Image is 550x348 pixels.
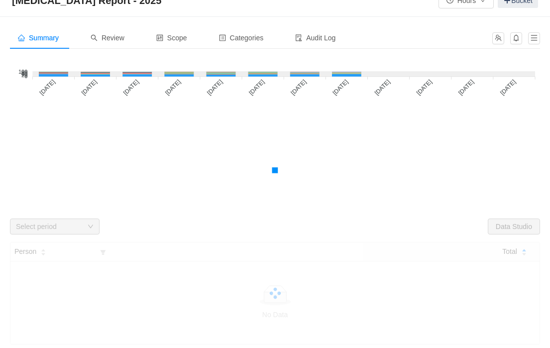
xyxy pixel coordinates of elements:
[499,78,517,97] tspan: [DATE]
[18,34,59,42] span: Summary
[373,78,392,97] tspan: [DATE]
[18,34,25,41] i: icon: home
[156,34,163,41] i: icon: control
[24,73,27,79] tspan: 0
[219,34,264,42] span: Categories
[38,78,57,97] tspan: [DATE]
[247,78,266,97] tspan: [DATE]
[16,222,83,232] div: Select period
[164,78,182,97] tspan: [DATE]
[18,69,27,75] tspan: 100
[21,72,27,78] tspan: 20
[21,70,27,76] tspan: 80
[21,71,27,77] tspan: 40
[91,34,98,41] i: icon: search
[331,78,350,97] tspan: [DATE]
[122,78,140,97] tspan: [DATE]
[415,78,434,97] tspan: [DATE]
[492,32,504,44] button: icon: team
[219,34,226,41] i: icon: profile
[528,32,540,44] button: icon: menu
[80,78,99,97] tspan: [DATE]
[21,71,27,77] tspan: 60
[91,34,124,42] span: Review
[295,34,302,41] i: icon: audit
[88,224,94,231] i: icon: down
[290,78,308,97] tspan: [DATE]
[510,32,522,44] button: icon: bell
[206,78,224,97] tspan: [DATE]
[295,34,335,42] span: Audit Log
[156,34,187,42] span: Scope
[457,78,475,97] tspan: [DATE]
